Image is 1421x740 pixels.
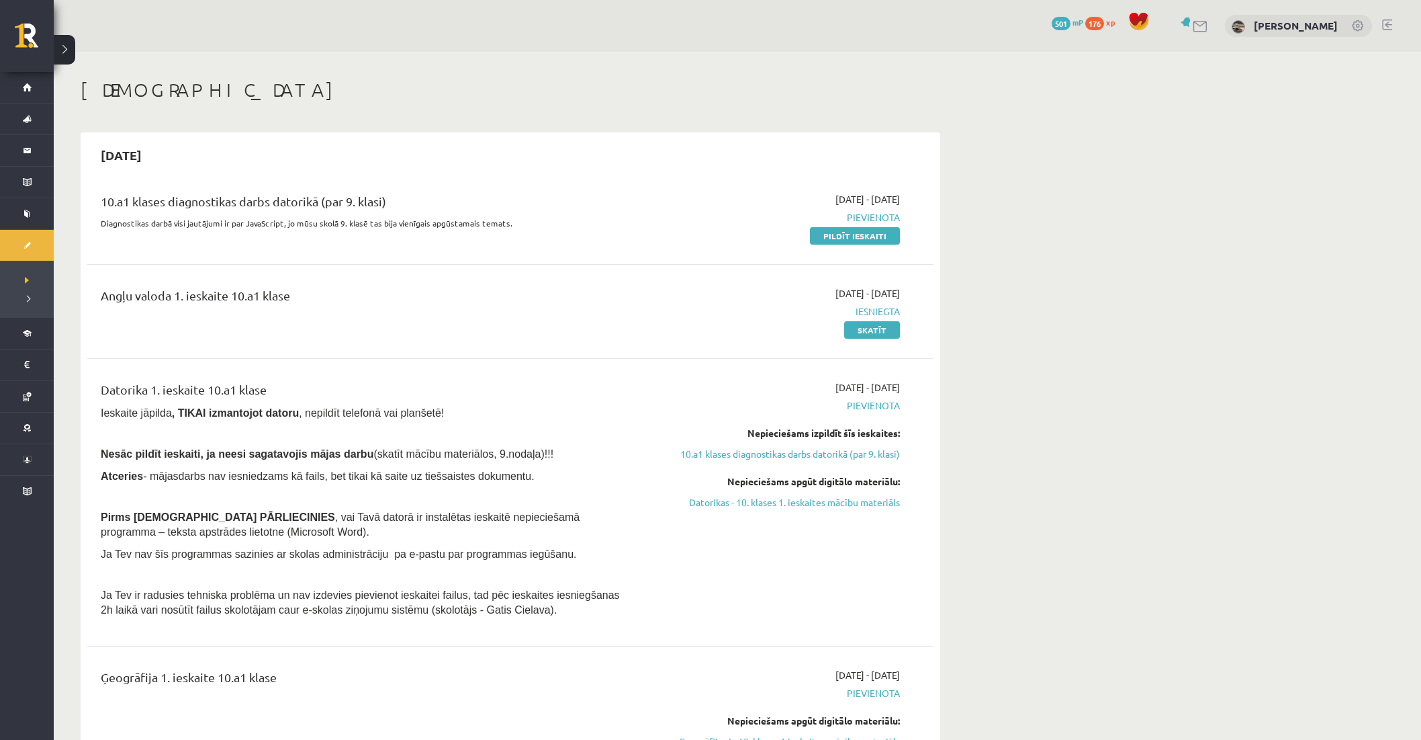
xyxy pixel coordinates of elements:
a: 176 xp [1085,17,1121,28]
div: Ģeogrāfija 1. ieskaite 10.a1 klase [101,668,627,693]
span: [DATE] - [DATE] [835,380,900,395]
b: , TIKAI izmantojot datoru [172,407,299,419]
span: [DATE] - [DATE] [835,286,900,300]
span: - mājasdarbs nav iesniedzams kā fails, bet tikai kā saite uz tiešsaistes dokumentu. [101,470,535,482]
span: mP [1072,17,1083,28]
a: Rīgas 1. Tālmācības vidusskola [15,24,54,57]
span: Iesniegta [647,304,900,319]
span: 176 [1085,17,1104,30]
span: Nesāc pildīt ieskaiti, ja neesi sagatavojis mājas darbu [101,448,373,460]
span: Pirms [DEMOGRAPHIC_DATA] PĀRLIECINIES [101,511,335,523]
span: Ieskaite jāpilda , nepildīt telefonā vai planšetē! [101,407,444,419]
div: Angļu valoda 1. ieskaite 10.a1 klase [101,286,627,311]
a: 10.a1 klases diagnostikas darbs datorikā (par 9. klasi) [647,447,900,461]
span: Pievienota [647,686,900,700]
span: , vai Tavā datorā ir instalētas ieskaitē nepieciešamā programma – teksta apstrādes lietotne (Micr... [101,511,580,538]
div: Nepieciešams apgūt digitālo materiālu: [647,714,900,728]
span: Pievienota [647,399,900,413]
a: Datorikas - 10. klases 1. ieskaites mācību materiāls [647,495,900,509]
div: Nepieciešams izpildīt šīs ieskaites: [647,426,900,440]
div: 10.a1 klases diagnostikas darbs datorikā (par 9. klasi) [101,192,627,217]
a: [PERSON_NAME] [1254,19,1338,32]
span: [DATE] - [DATE] [835,192,900,206]
span: Ja Tev ir radusies tehniska problēma un nav izdevies pievienot ieskaitei failus, tad pēc ieskaite... [101,589,620,616]
a: Pildīt ieskaiti [810,227,900,245]
span: 501 [1052,17,1070,30]
h1: [DEMOGRAPHIC_DATA] [81,79,940,101]
img: Toms Jakseboga [1232,20,1245,34]
span: Ja Tev nav šīs programmas sazinies ar skolas administrāciju pa e-pastu par programmas iegūšanu. [101,548,576,560]
a: Skatīt [844,321,900,339]
span: Pievienota [647,210,900,224]
h2: [DATE] [87,139,155,171]
span: [DATE] - [DATE] [835,668,900,682]
p: Diagnostikas darbā visi jautājumi ir par JavaScript, jo mūsu skolā 9. klasē tas bija vienīgais ap... [101,217,627,229]
span: xp [1106,17,1115,28]
a: 501 mP [1052,17,1083,28]
b: Atceries [101,470,143,482]
span: (skatīt mācību materiālos, 9.nodaļa)!!! [373,448,553,460]
div: Datorika 1. ieskaite 10.a1 klase [101,380,627,405]
div: Nepieciešams apgūt digitālo materiālu: [647,475,900,489]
